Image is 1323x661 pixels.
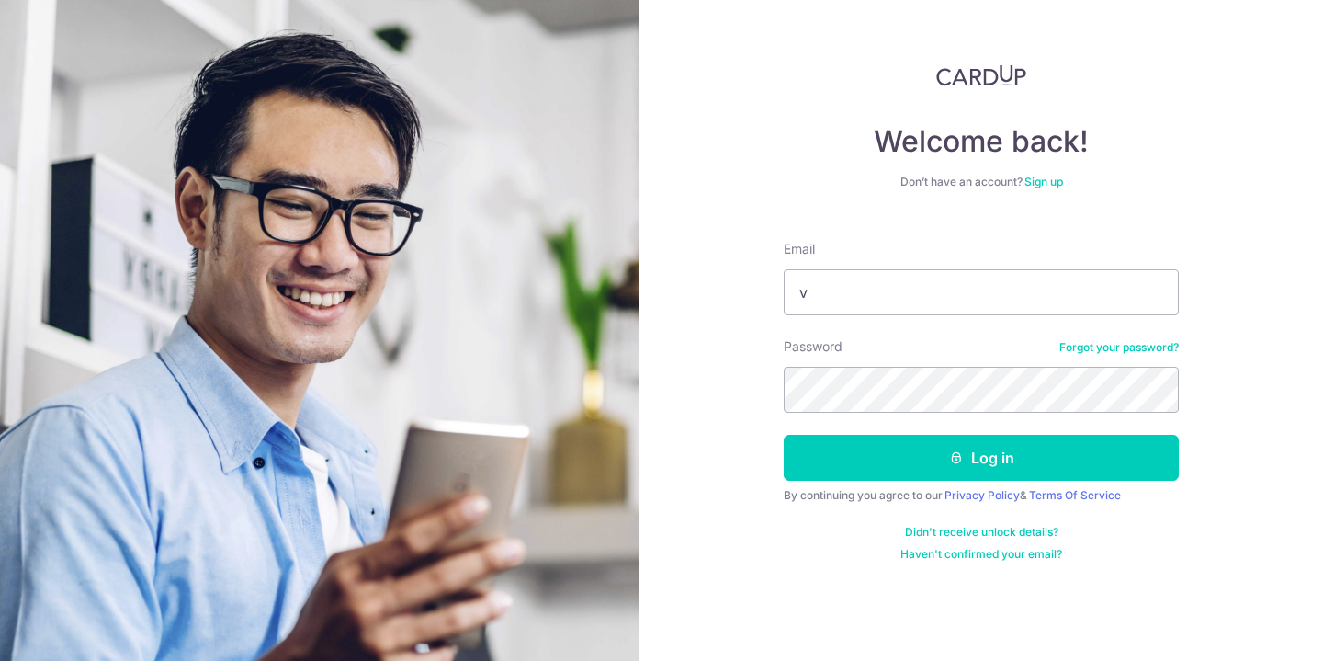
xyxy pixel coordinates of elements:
img: CardUp Logo [936,64,1026,86]
div: By continuing you agree to our & [784,488,1179,503]
label: Password [784,337,842,356]
h4: Welcome back! [784,123,1179,160]
button: Log in [784,435,1179,481]
div: Don’t have an account? [784,175,1179,189]
a: Haven't confirmed your email? [900,547,1062,562]
a: Sign up [1024,175,1063,188]
a: Terms Of Service [1029,488,1121,502]
a: Forgot your password? [1059,340,1179,355]
input: Enter your Email [784,269,1179,315]
label: Email [784,240,815,258]
a: Didn't receive unlock details? [905,525,1058,540]
a: Privacy Policy [944,488,1020,502]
